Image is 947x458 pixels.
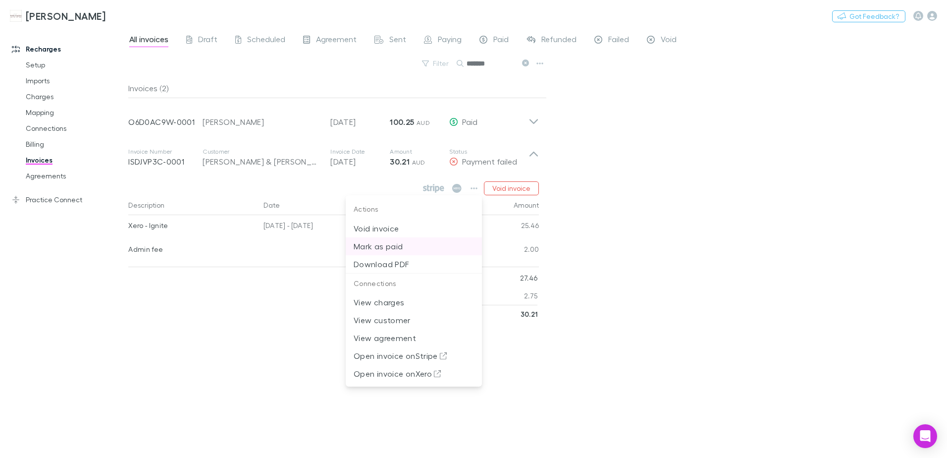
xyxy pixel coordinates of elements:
[346,314,482,324] a: View customer
[346,237,482,255] li: Mark as paid
[346,350,482,359] a: Open invoice onStripe
[346,255,482,273] li: Download PDF
[346,274,482,294] p: Connections
[346,311,482,329] li: View customer
[354,332,474,344] p: View agreement
[354,314,474,326] p: View customer
[354,240,474,252] p: Mark as paid
[354,258,474,270] p: Download PDF
[354,350,474,362] p: Open invoice on Stripe
[346,365,482,383] li: Open invoice onXero
[346,296,482,306] a: View charges
[354,223,474,234] p: Void invoice
[346,368,482,377] a: Open invoice onXero
[346,199,482,220] p: Actions
[346,293,482,311] li: View charges
[354,368,474,380] p: Open invoice on Xero
[346,332,482,342] a: View agreement
[346,258,482,267] a: Download PDF
[346,220,482,237] li: Void invoice
[913,424,937,448] div: Open Intercom Messenger
[346,347,482,365] li: Open invoice onStripe
[354,296,474,308] p: View charges
[346,329,482,347] li: View agreement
